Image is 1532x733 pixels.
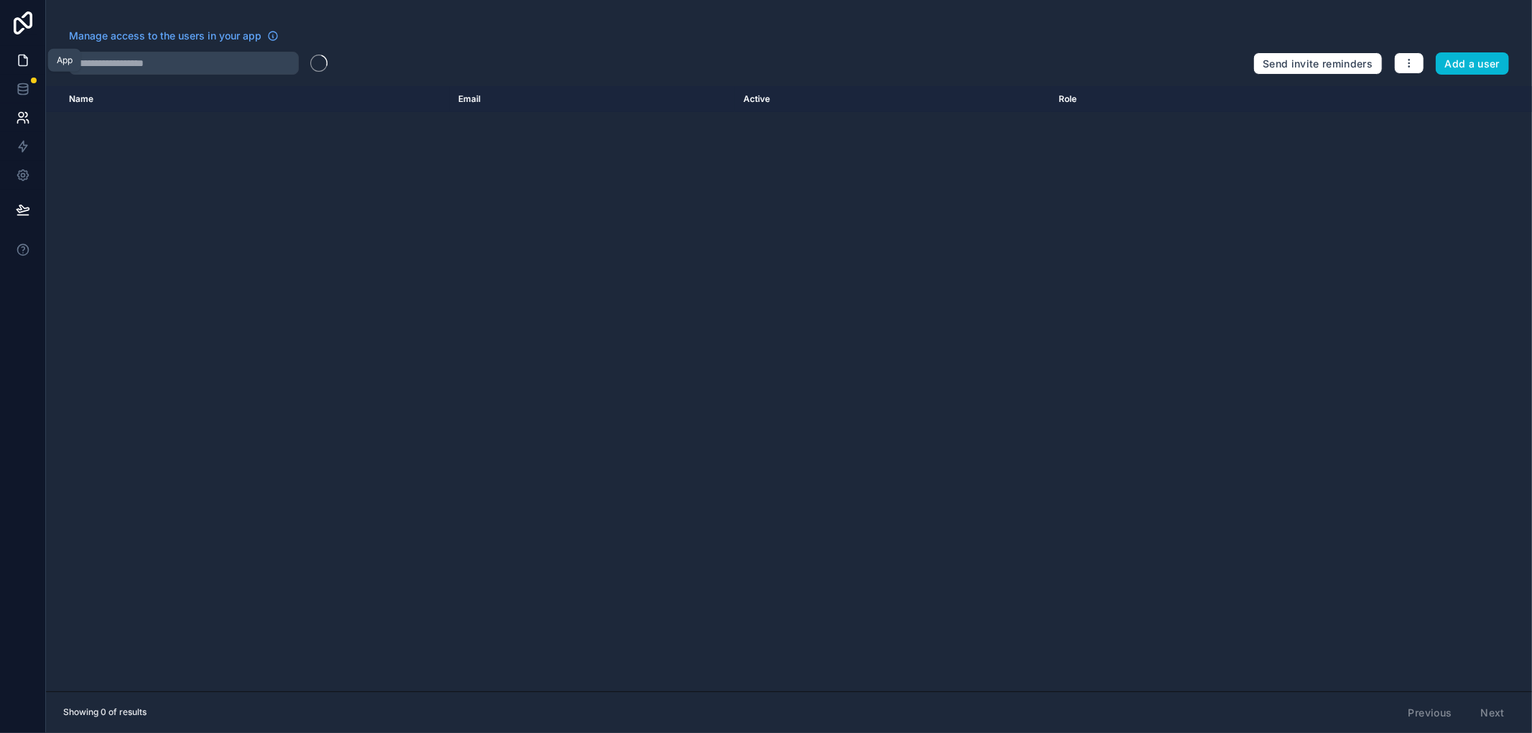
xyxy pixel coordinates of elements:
[46,86,450,112] th: Name
[450,86,734,112] th: Email
[69,29,261,43] span: Manage access to the users in your app
[1436,52,1510,75] button: Add a user
[735,86,1051,112] th: Active
[69,29,279,43] a: Manage access to the users in your app
[57,55,73,66] div: App
[1051,86,1304,112] th: Role
[46,86,1532,691] div: scrollable content
[1253,52,1382,75] button: Send invite reminders
[63,706,147,718] span: Showing 0 of results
